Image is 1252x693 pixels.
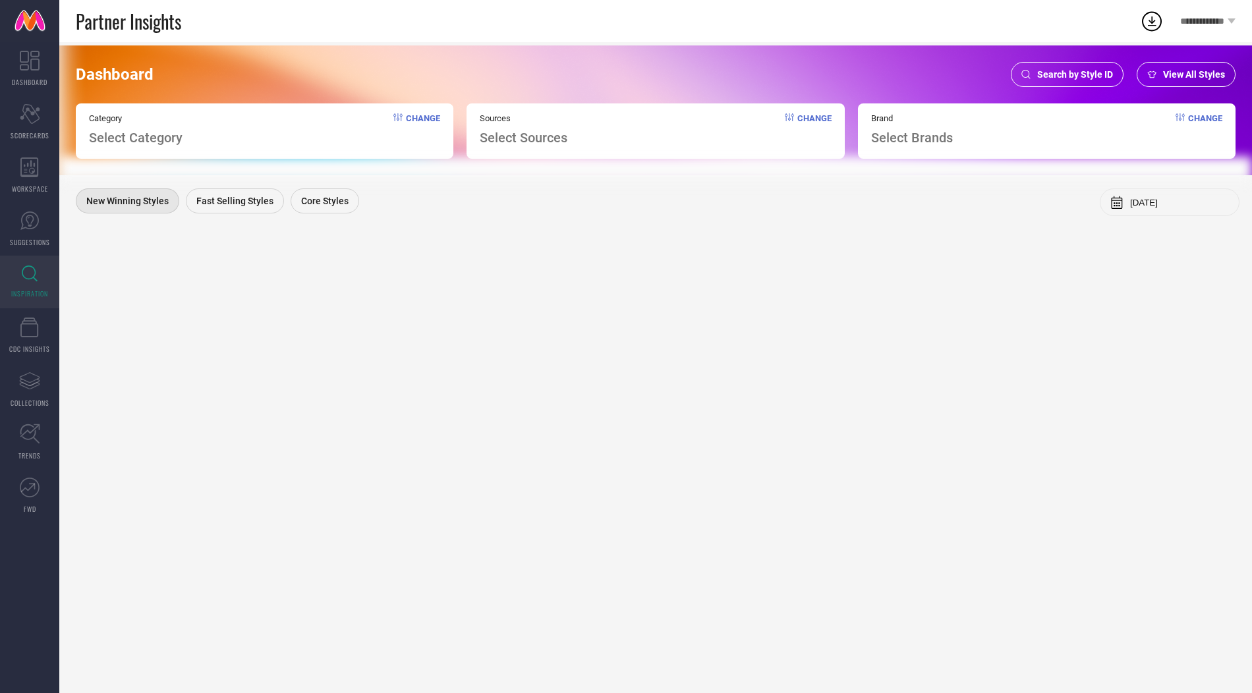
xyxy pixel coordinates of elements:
span: CDC INSIGHTS [9,344,50,354]
span: FWD [24,504,36,514]
span: Partner Insights [76,8,181,35]
input: Select month [1130,198,1229,208]
span: View All Styles [1163,69,1225,80]
span: Change [1188,113,1222,146]
div: Open download list [1140,9,1164,33]
span: SUGGESTIONS [10,237,50,247]
span: Select Category [89,130,183,146]
span: Category [89,113,183,123]
span: Select Sources [480,130,567,146]
span: SCORECARDS [11,130,49,140]
span: Fast Selling Styles [196,196,273,206]
span: DASHBOARD [12,77,47,87]
span: New Winning Styles [86,196,169,206]
span: TRENDS [18,451,41,460]
span: Core Styles [301,196,349,206]
span: Change [797,113,832,146]
span: Change [406,113,440,146]
span: Brand [871,113,953,123]
span: INSPIRATION [11,289,48,298]
span: Dashboard [76,65,154,84]
span: COLLECTIONS [11,398,49,408]
span: WORKSPACE [12,184,48,194]
span: Search by Style ID [1037,69,1113,80]
span: Sources [480,113,567,123]
span: Select Brands [871,130,953,146]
